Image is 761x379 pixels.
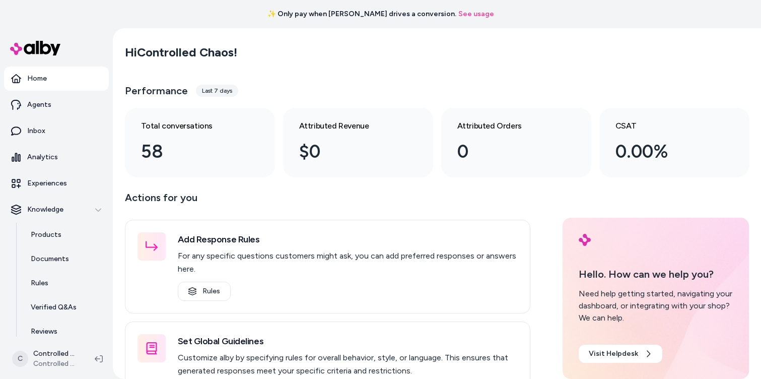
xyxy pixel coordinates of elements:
span: C [12,351,28,367]
p: Products [31,230,61,240]
h3: Set Global Guidelines [178,334,518,348]
h3: Performance [125,84,188,98]
a: Reviews [21,320,109,344]
h3: Attributed Orders [457,120,559,132]
a: Rules [21,271,109,295]
img: alby Logo [579,234,591,246]
p: Rules [31,278,48,288]
button: CControlled Chaos ShopifyControlled Chaos [6,343,87,375]
a: Experiences [4,171,109,196]
div: Need help getting started, navigating your dashboard, or integrating with your shop? We can help. [579,288,733,324]
h2: Hi Controlled Chaos ! [125,45,237,60]
p: Verified Q&As [31,302,77,312]
a: CSAT 0.00% [599,108,749,177]
a: Attributed Orders 0 [441,108,591,177]
a: Products [21,223,109,247]
span: Controlled Chaos [33,359,79,369]
a: Agents [4,93,109,117]
a: Inbox [4,119,109,143]
p: Reviews [31,327,57,337]
a: Documents [21,247,109,271]
div: 0.00% [615,138,717,165]
p: Documents [31,254,69,264]
a: Home [4,67,109,91]
a: See usage [458,9,494,19]
p: Home [27,74,47,84]
a: Rules [178,282,231,301]
a: Visit Helpdesk [579,345,662,363]
button: Knowledge [4,198,109,222]
p: Analytics [27,152,58,162]
div: 58 [141,138,243,165]
p: For any specific questions customers might ask, you can add preferred responses or answers here. [178,249,518,276]
a: Total conversations 58 [125,108,275,177]
h3: Add Response Rules [178,232,518,246]
p: Controlled Chaos Shopify [33,349,79,359]
p: Experiences [27,178,67,188]
p: Agents [27,100,51,110]
div: Last 7 days [196,85,238,97]
img: alby Logo [10,41,60,55]
p: Knowledge [27,205,63,215]
div: $0 [299,138,401,165]
h3: Total conversations [141,120,243,132]
p: Inbox [27,126,45,136]
a: Attributed Revenue $0 [283,108,433,177]
p: Customize alby by specifying rules for overall behavior, style, or language. This ensures that ge... [178,351,518,377]
a: Analytics [4,145,109,169]
p: Hello. How can we help you? [579,267,733,282]
a: Verified Q&As [21,295,109,320]
div: 0 [457,138,559,165]
p: Actions for you [125,190,530,214]
span: ✨ Only pay when [PERSON_NAME] drives a conversion. [267,9,456,19]
h3: Attributed Revenue [299,120,401,132]
h3: CSAT [615,120,717,132]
